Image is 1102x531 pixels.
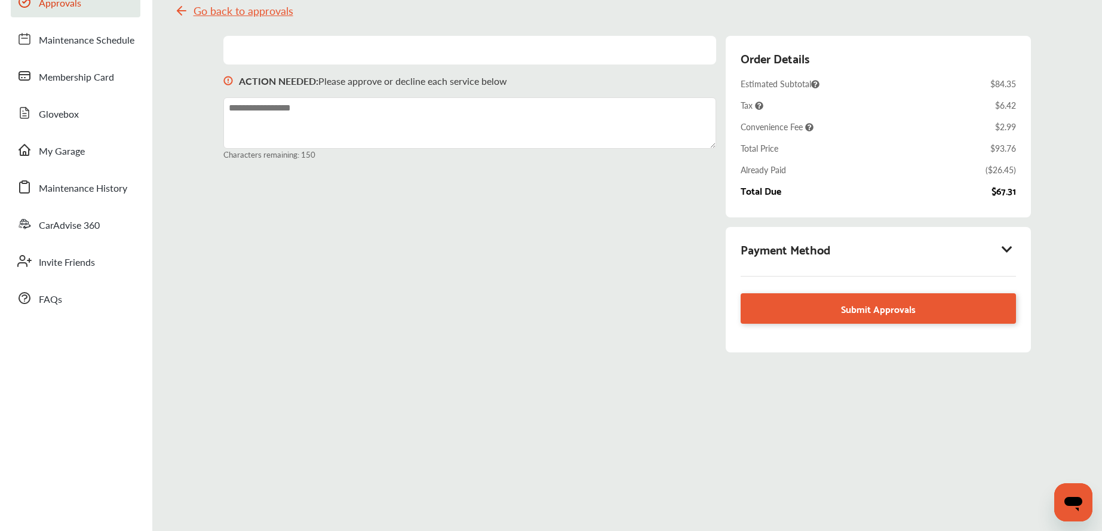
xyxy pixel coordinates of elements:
div: $93.76 [990,142,1016,154]
span: Estimated Subtotal [741,78,819,90]
span: Membership Card [39,70,114,85]
div: $2.99 [995,121,1016,133]
div: Order Details [741,48,809,68]
span: Convenience Fee [741,121,814,133]
span: Maintenance History [39,181,127,197]
a: Submit Approvals [741,293,1016,324]
iframe: Button to launch messaging window [1054,483,1092,521]
span: Maintenance Schedule [39,33,134,48]
a: Maintenance Schedule [11,23,140,54]
div: $84.35 [990,78,1016,90]
a: My Garage [11,134,140,165]
a: FAQs [11,283,140,314]
img: svg+xml;base64,PHN2ZyB3aWR0aD0iMTYiIGhlaWdodD0iMTciIHZpZXdCb3g9IjAgMCAxNiAxNyIgZmlsbD0ibm9uZSIgeG... [223,65,233,97]
a: Membership Card [11,60,140,91]
span: Glovebox [39,107,79,122]
p: Please approve or decline each service below [239,74,507,88]
a: Glovebox [11,97,140,128]
span: Tax [741,99,763,111]
span: CarAdvise 360 [39,218,100,234]
div: Total Due [741,185,781,196]
span: Submit Approvals [841,300,916,317]
span: Go back to approvals [194,5,293,17]
div: ( $26.45 ) [986,164,1016,176]
small: Characters remaining: 150 [223,149,716,160]
a: CarAdvise 360 [11,208,140,240]
span: My Garage [39,144,85,159]
b: ACTION NEEDED : [239,74,318,88]
div: Already Paid [741,164,786,176]
span: Invite Friends [39,255,95,271]
a: Invite Friends [11,245,140,277]
a: Maintenance History [11,171,140,202]
div: $67.31 [992,185,1016,196]
div: $6.42 [995,99,1016,111]
div: Payment Method [741,239,1016,259]
div: Total Price [741,142,778,154]
img: svg+xml;base64,PHN2ZyB4bWxucz0iaHR0cDovL3d3dy53My5vcmcvMjAwMC9zdmciIHdpZHRoPSIyNCIgaGVpZ2h0PSIyNC... [174,4,189,18]
span: FAQs [39,292,62,308]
